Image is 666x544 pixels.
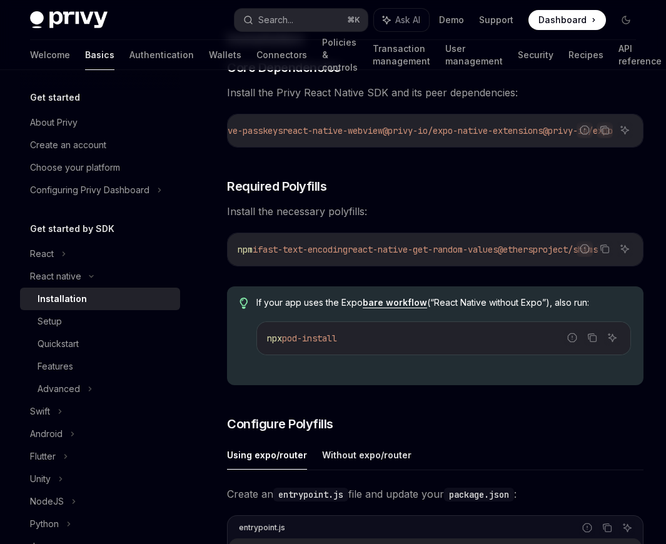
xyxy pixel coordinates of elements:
button: Copy the contents from the code block [584,330,600,346]
div: Android [30,426,63,441]
a: Recipes [568,40,603,70]
div: Swift [30,404,50,419]
span: npm [238,244,253,255]
button: Report incorrect code [564,330,580,346]
div: NodeJS [30,494,64,509]
div: Python [30,516,59,531]
a: Features [20,355,180,378]
span: i [253,244,258,255]
button: Ask AI [374,9,429,31]
a: Security [518,40,553,70]
div: About Privy [30,115,78,130]
span: Install the Privy React Native SDK and its peer dependencies: [227,84,643,101]
button: Ask AI [617,122,633,138]
a: Authentication [129,40,194,70]
a: About Privy [20,111,180,134]
a: Basics [85,40,114,70]
div: Features [38,359,73,374]
span: pod-install [282,333,337,344]
svg: Tip [240,298,248,309]
h5: Get started [30,90,80,105]
a: User management [445,40,503,70]
button: Copy the contents from the code block [597,241,613,257]
code: package.json [444,488,514,501]
a: Transaction management [373,40,430,70]
a: Support [479,14,513,26]
button: Ask AI [619,520,635,536]
div: Flutter [30,449,56,464]
div: Unity [30,471,51,486]
a: Policies & controls [322,40,358,70]
h5: Get started by SDK [30,221,114,236]
div: Configuring Privy Dashboard [30,183,149,198]
span: Configure Polyfills [227,415,333,433]
a: Demo [439,14,464,26]
div: entrypoint.js [239,520,285,536]
div: Setup [38,314,62,329]
div: Quickstart [38,336,79,351]
a: Wallets [209,40,241,70]
div: Installation [38,291,87,306]
button: Report incorrect code [577,241,593,257]
button: Search...⌘K [235,9,368,31]
span: Required Polyfills [227,178,326,195]
span: Ask AI [395,14,420,26]
a: Dashboard [528,10,606,30]
span: ⌘ K [347,15,360,25]
a: Setup [20,310,180,333]
span: @ethersproject/shims [498,244,598,255]
div: Choose your platform [30,160,120,175]
span: react-native-passkeys [178,125,283,136]
button: Copy the contents from the code block [597,122,613,138]
button: Report incorrect code [577,122,593,138]
span: fast-text-encoding [258,244,348,255]
button: Without expo/router [322,440,411,470]
a: Create an account [20,134,180,156]
div: React [30,246,54,261]
span: @privy-io/expo [543,125,613,136]
button: Ask AI [617,241,633,257]
span: Create an file and update your : [227,485,643,503]
a: Connectors [256,40,307,70]
span: If your app uses the Expo (“React Native without Expo”), also run: [256,296,631,309]
a: Welcome [30,40,70,70]
button: Copy the contents from the code block [599,520,615,536]
a: Installation [20,288,180,310]
a: API reference [618,40,662,70]
span: npx [267,333,282,344]
div: Search... [258,13,293,28]
span: Dashboard [538,14,587,26]
button: Toggle dark mode [616,10,636,30]
span: react-native-get-random-values [348,244,498,255]
div: Create an account [30,138,106,153]
a: Quickstart [20,333,180,355]
span: react-native-webview [283,125,383,136]
img: dark logo [30,11,108,29]
button: Ask AI [604,330,620,346]
button: Using expo/router [227,440,307,470]
button: Report incorrect code [579,520,595,536]
div: Advanced [38,381,80,396]
div: React native [30,269,81,284]
code: entrypoint.js [273,488,348,501]
span: Install the necessary polyfills: [227,203,643,220]
a: Choose your platform [20,156,180,179]
a: bare workflow [363,297,427,308]
span: @privy-io/expo-native-extensions [383,125,543,136]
